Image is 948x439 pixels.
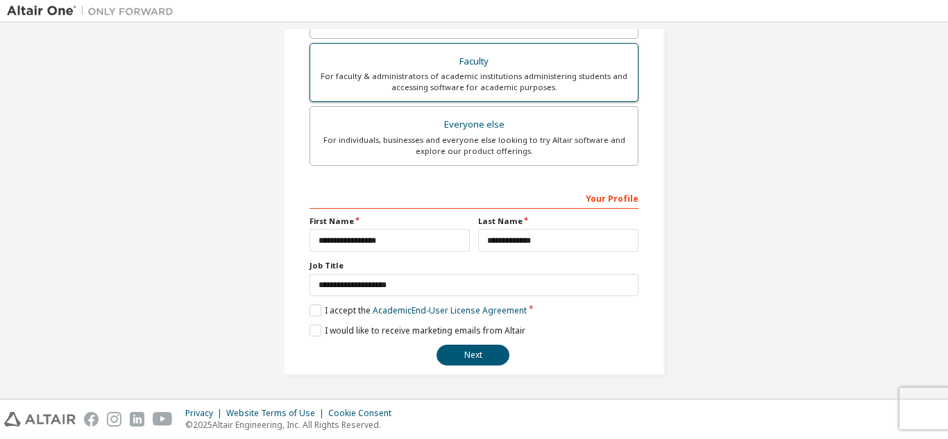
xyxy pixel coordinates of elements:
[319,71,629,93] div: For faculty & administrators of academic institutions administering students and accessing softwa...
[328,408,400,419] div: Cookie Consent
[319,115,629,135] div: Everyone else
[310,304,527,316] label: I accept the
[84,412,99,427] img: facebook.svg
[310,216,470,227] label: First Name
[319,52,629,71] div: Faculty
[107,412,121,427] img: instagram.svg
[7,4,180,18] img: Altair One
[226,408,328,419] div: Website Terms of Use
[4,412,76,427] img: altair_logo.svg
[478,216,638,227] label: Last Name
[319,135,629,157] div: For individuals, businesses and everyone else looking to try Altair software and explore our prod...
[310,325,525,336] label: I would like to receive marketing emails from Altair
[185,419,400,431] p: © 2025 Altair Engineering, Inc. All Rights Reserved.
[153,412,173,427] img: youtube.svg
[310,260,638,271] label: Job Title
[185,408,226,419] div: Privacy
[130,412,144,427] img: linkedin.svg
[437,345,509,365] button: Next
[310,187,638,209] div: Your Profile
[373,304,527,316] a: Academic End-User License Agreement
